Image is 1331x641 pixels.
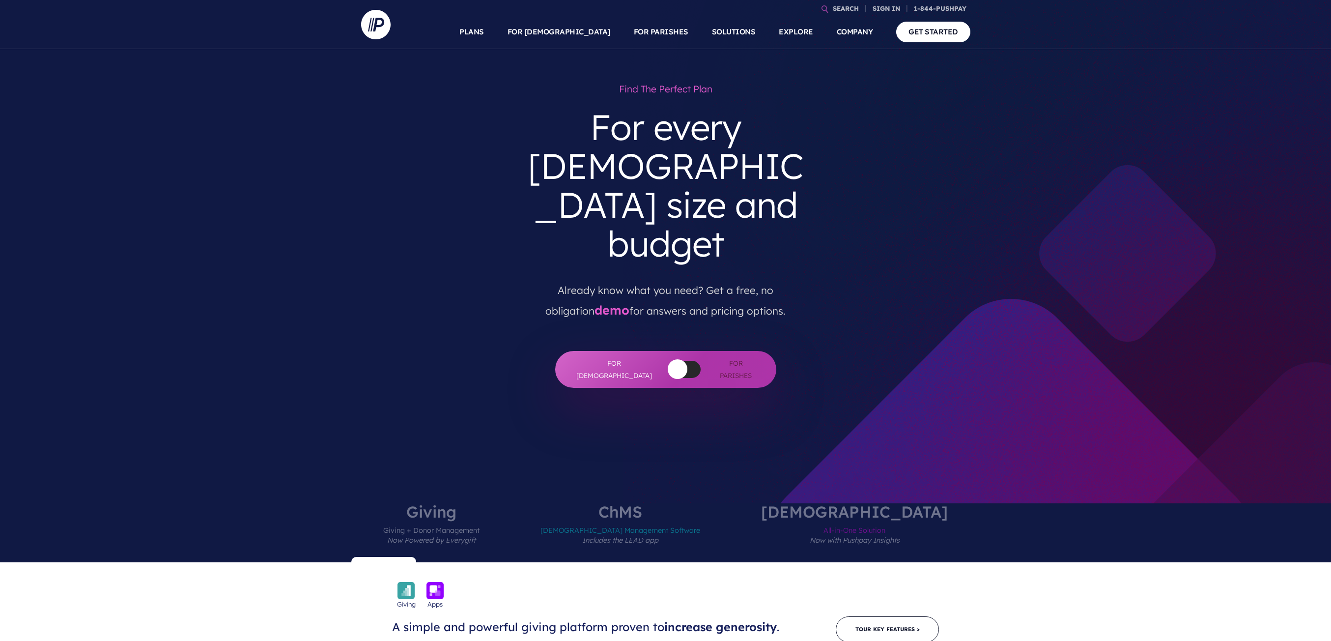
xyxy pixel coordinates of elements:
span: Apps [427,599,443,609]
em: Now Powered by Everygift [387,536,476,545]
a: PLANS [459,15,484,49]
span: Giving [397,599,416,609]
a: FOR PARISHES [634,15,688,49]
span: increase generosity [664,620,777,634]
h1: Find the perfect plan [517,79,814,100]
em: Now with Pushpay Insights [810,536,900,545]
a: FOR [DEMOGRAPHIC_DATA] [508,15,610,49]
p: Already know what you need? Get a free, no obligation for answers and pricing options. [525,271,807,321]
label: Giving [354,504,509,562]
span: For [DEMOGRAPHIC_DATA] [575,357,653,381]
h3: For every [DEMOGRAPHIC_DATA] size and budget [517,100,814,271]
span: [DEMOGRAPHIC_DATA] Management Software [540,520,700,562]
img: icon_apps-bckgrnd-600x600-1.png [426,582,444,599]
a: demo [595,302,629,318]
span: For Parishes [715,357,757,381]
a: EXPLORE [779,15,813,49]
label: ChMS [511,504,730,562]
span: All-in-One Solution [761,520,948,562]
a: GET STARTED [896,22,970,42]
label: [DEMOGRAPHIC_DATA] [732,504,977,562]
a: COMPANY [837,15,873,49]
img: icon_giving-bckgrnd-600x600-1.png [397,582,415,599]
a: SOLUTIONS [712,15,756,49]
h3: A simple and powerful giving platform proven to . [392,620,789,635]
em: Includes the LEAD app [582,536,658,545]
span: Giving + Donor Management [383,520,480,562]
